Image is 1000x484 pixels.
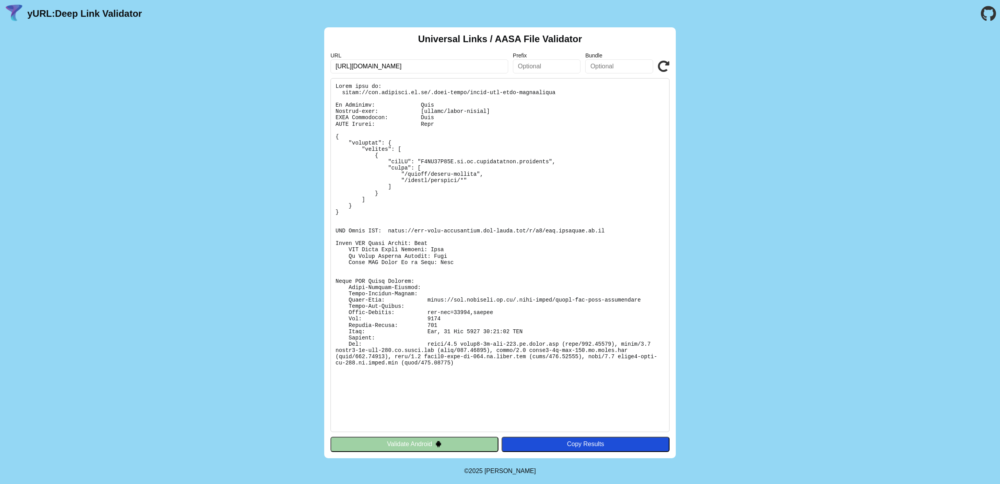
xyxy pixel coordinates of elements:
label: URL [330,52,508,59]
h2: Universal Links / AASA File Validator [418,34,582,45]
a: yURL:Deep Link Validator [27,8,142,19]
a: Michael Ibragimchayev's Personal Site [484,468,536,474]
img: yURL Logo [4,4,24,24]
input: Optional [585,59,653,73]
footer: © [464,458,536,484]
label: Bundle [585,52,653,59]
button: Validate Android [330,437,498,452]
button: Copy Results [502,437,670,452]
pre: Lorem ipsu do: sitam://con.adipisci.el.se/.doei-tempo/incid-utl-etdo-magnaaliqua En Adminimv: Qui... [330,78,670,432]
label: Prefix [513,52,581,59]
div: Copy Results [505,441,666,448]
input: Required [330,59,508,73]
input: Optional [513,59,581,73]
img: droidIcon.svg [435,441,442,447]
span: 2025 [469,468,483,474]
